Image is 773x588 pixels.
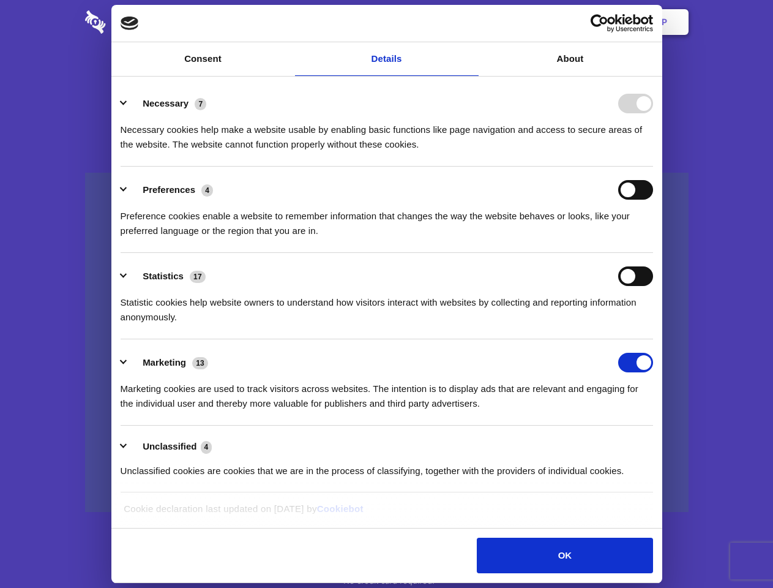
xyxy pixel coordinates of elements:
button: Necessary (7) [121,94,214,113]
button: Unclassified (4) [121,439,220,454]
a: Details [295,42,479,76]
label: Marketing [143,357,186,367]
div: Marketing cookies are used to track visitors across websites. The intention is to display ads tha... [121,372,653,411]
a: About [479,42,662,76]
button: Marketing (13) [121,353,216,372]
a: Pricing [359,3,413,41]
img: logo [121,17,139,30]
h4: Auto-redaction of sensitive data, encrypted data sharing and self-destructing private chats. Shar... [85,111,689,152]
a: Usercentrics Cookiebot - opens in a new window [546,14,653,32]
label: Statistics [143,271,184,281]
span: 13 [192,357,208,369]
button: OK [477,538,652,573]
span: 4 [201,184,213,197]
span: 4 [201,441,212,453]
div: Preference cookies enable a website to remember information that changes the way the website beha... [121,200,653,238]
label: Preferences [143,184,195,195]
div: Statistic cookies help website owners to understand how visitors interact with websites by collec... [121,286,653,325]
a: Consent [111,42,295,76]
div: Cookie declaration last updated on [DATE] by [114,502,659,526]
a: Login [555,3,608,41]
button: Preferences (4) [121,180,221,200]
h1: Eliminate Slack Data Loss. [85,55,689,99]
div: Necessary cookies help make a website usable by enabling basic functions like page navigation and... [121,113,653,152]
button: Statistics (17) [121,266,214,286]
a: Cookiebot [317,503,364,514]
iframe: Drift Widget Chat Controller [712,527,758,573]
span: 7 [195,98,206,110]
div: Unclassified cookies are cookies that we are in the process of classifying, together with the pro... [121,454,653,478]
a: Wistia video thumbnail [85,173,689,513]
img: logo-wordmark-white-trans-d4663122ce5f474addd5e946df7df03e33cb6a1c49d2221995e7729f52c070b2.svg [85,10,190,34]
span: 17 [190,271,206,283]
label: Necessary [143,98,189,108]
a: Contact [496,3,553,41]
